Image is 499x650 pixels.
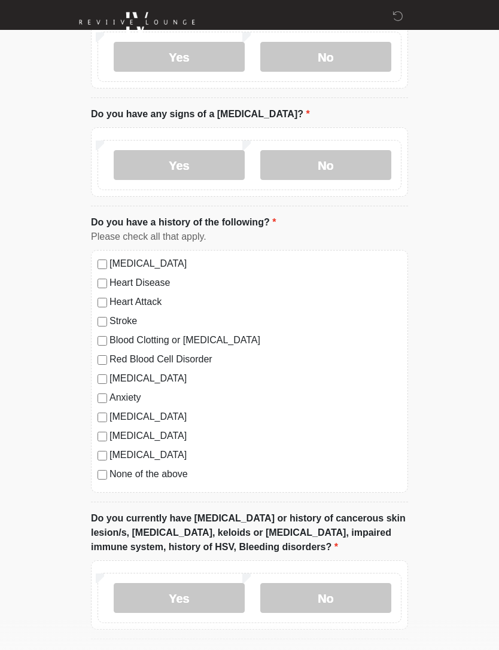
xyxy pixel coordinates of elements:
[109,295,401,309] label: Heart Attack
[98,393,107,403] input: Anxiety
[109,410,401,424] label: [MEDICAL_DATA]
[98,260,107,269] input: [MEDICAL_DATA]
[109,448,401,462] label: [MEDICAL_DATA]
[98,336,107,346] input: Blood Clotting or [MEDICAL_DATA]
[109,371,401,386] label: [MEDICAL_DATA]
[109,429,401,443] label: [MEDICAL_DATA]
[109,276,401,290] label: Heart Disease
[79,9,195,36] img: Reviive Lounge Logo
[98,432,107,441] input: [MEDICAL_DATA]
[98,317,107,326] input: Stroke
[98,279,107,288] input: Heart Disease
[98,413,107,422] input: [MEDICAL_DATA]
[114,583,245,613] label: Yes
[260,42,391,72] label: No
[91,230,408,244] div: Please check all that apply.
[109,314,401,328] label: Stroke
[260,150,391,180] label: No
[109,467,401,481] label: None of the above
[91,511,408,554] label: Do you currently have [MEDICAL_DATA] or history of cancerous skin lesion/s, [MEDICAL_DATA], keloi...
[109,390,401,405] label: Anxiety
[91,215,276,230] label: Do you have a history of the following?
[91,107,310,121] label: Do you have any signs of a [MEDICAL_DATA]?
[260,583,391,613] label: No
[114,150,245,180] label: Yes
[98,298,107,307] input: Heart Attack
[109,257,401,271] label: [MEDICAL_DATA]
[98,374,107,384] input: [MEDICAL_DATA]
[109,333,401,347] label: Blood Clotting or [MEDICAL_DATA]
[98,470,107,480] input: None of the above
[98,451,107,460] input: [MEDICAL_DATA]
[109,352,401,367] label: Red Blood Cell Disorder
[98,355,107,365] input: Red Blood Cell Disorder
[114,42,245,72] label: Yes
